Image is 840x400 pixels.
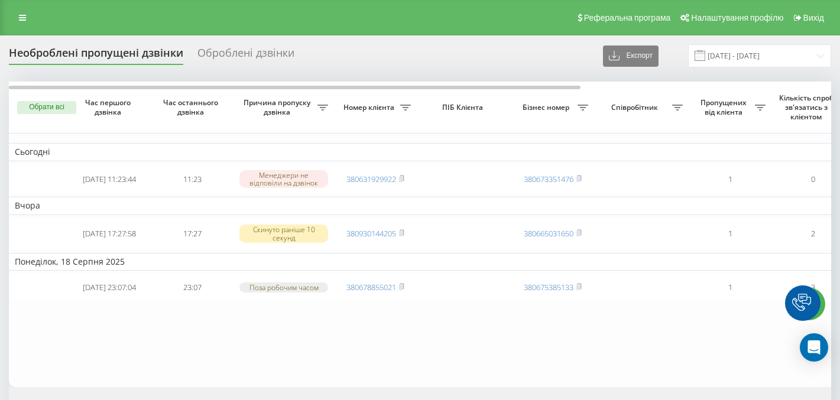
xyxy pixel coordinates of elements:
[68,273,151,302] td: [DATE] 23:07:04
[603,45,659,67] button: Експорт
[524,174,573,184] a: 380673351476
[340,103,400,112] span: Номер клієнта
[239,170,328,188] div: Менеджери не відповіли на дзвінок
[524,282,573,292] a: 380675385133
[695,98,755,116] span: Пропущених від клієнта
[346,228,396,239] a: 380930144205
[77,98,141,116] span: Час першого дзвінка
[68,217,151,251] td: [DATE] 17:27:58
[346,282,396,292] a: 380678855021
[800,333,828,362] div: Open Intercom Messenger
[151,273,233,302] td: 23:07
[239,98,317,116] span: Причина пропуску дзвінка
[517,103,578,112] span: Бізнес номер
[346,174,396,184] a: 380631929922
[239,225,328,242] div: Скинуто раніше 10 секунд
[691,13,783,22] span: Налаштування профілю
[197,47,294,65] div: Оброблені дзвінки
[689,217,771,251] td: 1
[151,217,233,251] td: 17:27
[803,13,824,22] span: Вихід
[9,47,183,65] div: Необроблені пропущені дзвінки
[777,93,838,121] span: Кількість спроб зв'язатись з клієнтом
[600,103,672,112] span: Співробітник
[68,164,151,195] td: [DATE] 11:23:44
[160,98,224,116] span: Час останнього дзвінка
[524,228,573,239] a: 380665031650
[239,282,328,292] div: Поза робочим часом
[689,273,771,302] td: 1
[151,164,233,195] td: 11:23
[584,13,671,22] span: Реферальна програма
[17,101,76,114] button: Обрати всі
[689,164,771,195] td: 1
[427,103,501,112] span: ПІБ Клієнта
